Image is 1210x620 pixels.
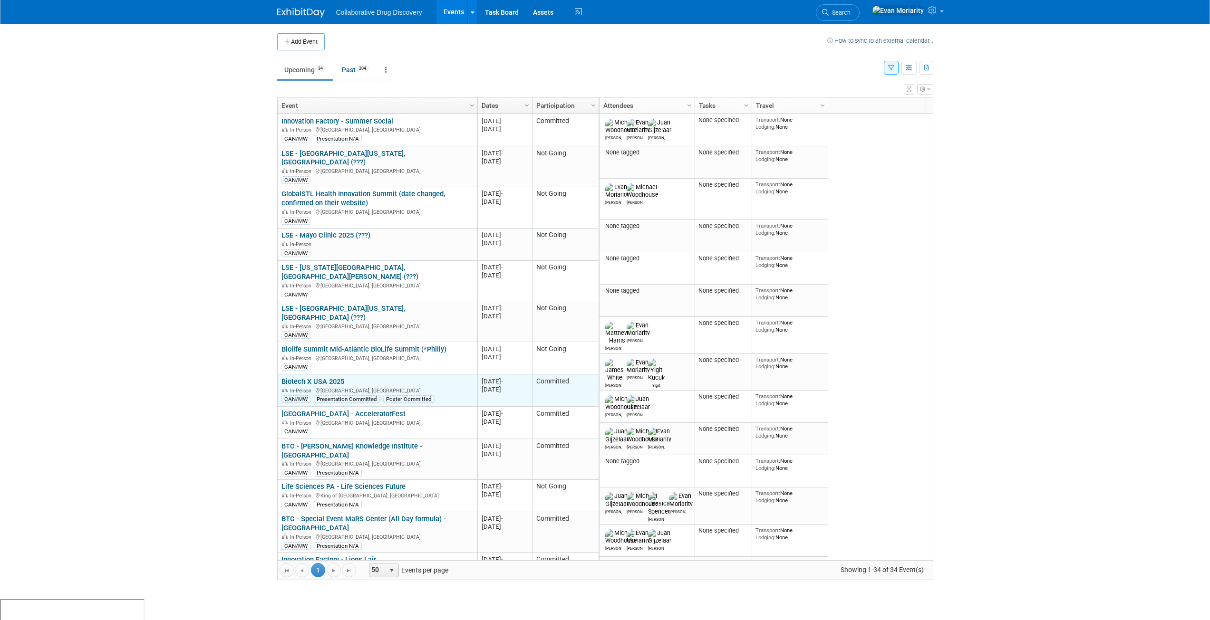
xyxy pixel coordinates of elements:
[648,544,665,551] div: Juan Gijzelaar
[532,512,599,553] td: Committed
[755,400,775,407] span: Lodging:
[282,534,288,539] img: In-Person Event
[482,482,528,490] div: [DATE]
[603,222,691,230] div: None tagged
[281,354,473,362] div: [GEOGRAPHIC_DATA], [GEOGRAPHIC_DATA]
[536,97,592,114] a: Participation
[627,544,643,551] div: Evan Moriarity
[755,465,775,471] span: Lodging:
[532,342,599,374] td: Not Going
[281,217,310,225] div: CAN/MW
[698,319,748,327] div: None specified
[755,497,775,504] span: Lodging:
[698,181,748,189] div: None specified
[532,553,599,585] td: Committed
[755,559,824,573] div: None None
[755,124,775,130] span: Lodging:
[501,345,503,353] span: -
[327,563,341,577] a: Go to the next page
[482,149,528,157] div: [DATE]
[281,428,310,435] div: CAN/MW
[605,544,622,551] div: Michael Woodhouse
[755,116,824,130] div: None None
[277,61,333,79] a: Upcoming34
[482,515,528,523] div: [DATE]
[383,395,435,403] div: Poster Committed
[330,567,338,574] span: Go to the next page
[872,5,924,16] img: Evan Moriarity
[369,563,386,577] span: 50
[755,527,780,534] span: Transport:
[281,291,310,298] div: CAN/MW
[532,374,599,407] td: Committed
[281,231,370,239] a: LSE - Mayo Clinic 2025 (???)
[281,208,473,216] div: [GEOGRAPHIC_DATA], [GEOGRAPHIC_DATA]
[335,61,376,79] a: Past204
[755,222,824,236] div: None None
[755,255,780,261] span: Transport:
[627,443,643,449] div: Michael Woodhouse
[281,304,405,322] a: LSE - [GEOGRAPHIC_DATA][US_STATE], [GEOGRAPHIC_DATA] (???)
[314,135,362,143] div: Presentation N/A
[755,326,775,333] span: Lodging:
[755,255,824,268] div: None None
[743,102,750,109] span: Column Settings
[290,324,314,330] span: In-Person
[755,363,775,370] span: Lodging:
[532,114,599,146] td: Committed
[314,395,380,403] div: Presentation Committed
[282,420,288,425] img: In-Person Event
[605,359,624,382] img: James White
[281,135,310,143] div: CAN/MW
[755,116,780,123] span: Transport:
[357,563,458,577] span: Events per page
[482,490,528,498] div: [DATE]
[482,442,528,450] div: [DATE]
[698,287,748,295] div: None specified
[501,556,503,563] span: -
[482,190,528,198] div: [DATE]
[816,4,860,21] a: Search
[648,119,671,134] img: Juan Gijzelaar
[501,515,503,522] span: -
[603,255,691,262] div: None tagged
[698,255,748,262] div: None specified
[482,312,528,320] div: [DATE]
[281,533,473,541] div: [GEOGRAPHIC_DATA], [GEOGRAPHIC_DATA]
[290,388,314,394] span: In-Person
[698,149,748,156] div: None specified
[501,410,503,417] span: -
[468,102,476,109] span: Column Settings
[281,377,344,386] a: Biotech X USA 2025
[283,567,290,574] span: Go to the first page
[388,567,396,574] span: select
[648,529,671,544] img: Juan Gijzelaar
[501,190,503,197] span: -
[290,355,314,362] span: In-Person
[605,395,637,410] img: Michael Woodhouse
[482,117,528,125] div: [DATE]
[290,461,314,467] span: In-Person
[281,542,310,550] div: CAN/MW
[605,199,622,205] div: Evan Moriarity
[755,393,824,407] div: None None
[501,117,503,124] span: -
[603,97,688,114] a: Attendees
[290,127,314,133] span: In-Person
[755,181,780,188] span: Transport:
[282,355,288,360] img: In-Person Event
[281,491,473,499] div: King of [GEOGRAPHIC_DATA], [GEOGRAPHIC_DATA]
[482,345,528,353] div: [DATE]
[686,102,693,109] span: Column Settings
[590,102,597,109] span: Column Settings
[627,134,643,140] div: Evan Moriarity
[755,432,775,439] span: Lodging:
[315,65,326,72] span: 34
[482,97,526,114] a: Dates
[605,492,629,507] img: Juan Gijzelaar
[482,555,528,563] div: [DATE]
[482,523,528,531] div: [DATE]
[501,378,503,385] span: -
[311,563,325,577] span: 1
[627,337,643,343] div: Evan Moriarity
